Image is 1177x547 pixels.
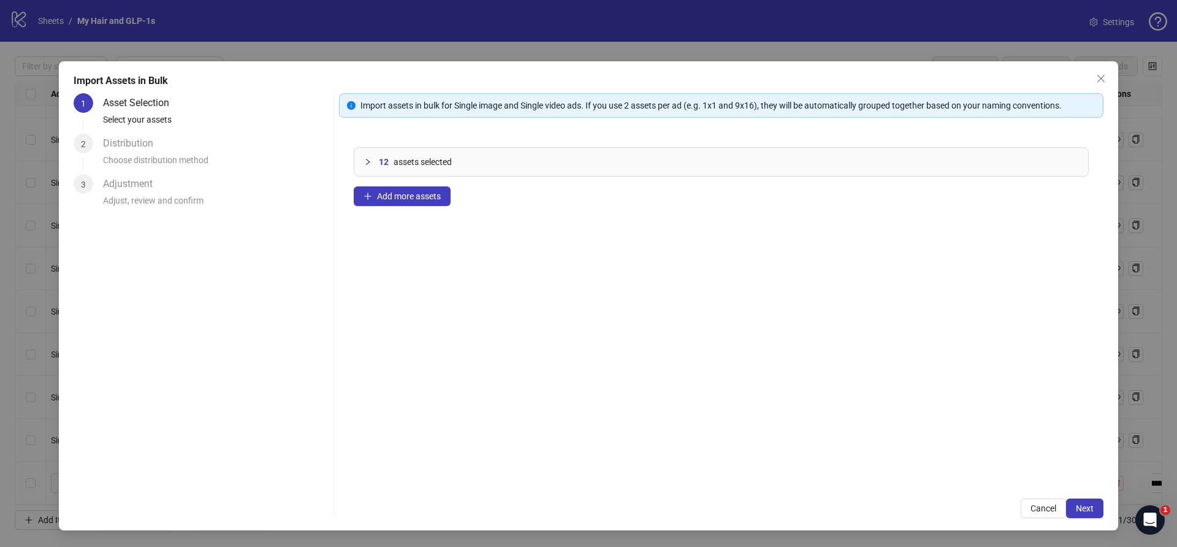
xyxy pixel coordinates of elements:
[81,139,86,149] span: 2
[360,99,1095,112] div: Import assets in bulk for Single image and Single video ads. If you use 2 assets per ad (e.g. 1x1...
[1076,503,1094,513] span: Next
[1091,69,1111,88] button: Close
[81,180,86,189] span: 3
[354,148,1088,176] div: 12assets selected
[364,158,371,166] span: collapsed
[103,93,179,113] div: Asset Selection
[1135,505,1165,535] iframe: Intercom live chat
[354,186,451,206] button: Add more assets
[394,155,452,169] span: assets selected
[103,174,162,194] div: Adjustment
[103,153,329,174] div: Choose distribution method
[379,155,389,169] span: 12
[347,101,356,110] span: info-circle
[103,134,163,153] div: Distribution
[1030,503,1056,513] span: Cancel
[1066,499,1103,518] button: Next
[1021,499,1066,518] button: Cancel
[1160,505,1170,515] span: 1
[364,192,372,201] span: plus
[74,74,1103,88] div: Import Assets in Bulk
[103,194,329,215] div: Adjust, review and confirm
[103,113,329,134] div: Select your assets
[1096,74,1106,83] span: close
[81,99,86,109] span: 1
[377,191,441,201] span: Add more assets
